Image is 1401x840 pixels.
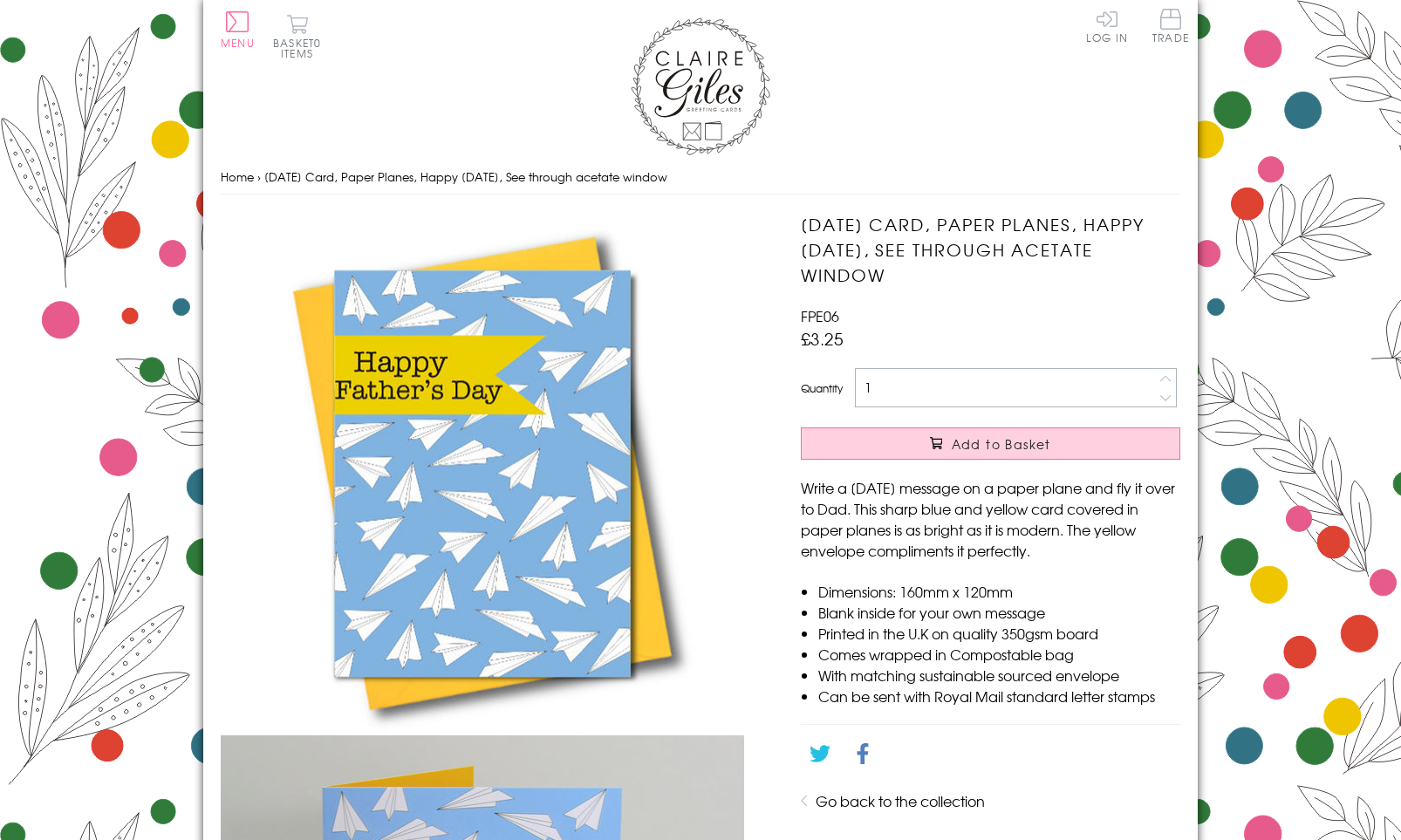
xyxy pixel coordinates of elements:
[801,326,844,351] span: £3.25
[631,17,770,155] img: Claire Giles Greetings Cards
[816,790,985,811] a: Go back to the collection
[818,665,1180,686] li: With matching sustainable sourced envelope
[1086,9,1128,43] a: Log In
[801,380,843,396] label: Quantity
[221,11,255,48] button: Menu
[273,14,321,58] button: Basket0 items
[818,581,1180,602] li: Dimensions: 160mm x 120mm
[281,35,321,61] span: 0 items
[801,212,1180,287] h1: [DATE] Card, Paper Planes, Happy [DATE], See through acetate window
[818,644,1180,665] li: Comes wrapped in Compostable bag
[264,168,667,185] span: [DATE] Card, Paper Planes, Happy [DATE], See through acetate window
[818,602,1180,623] li: Blank inside for your own message
[221,160,1180,195] nav: breadcrumbs
[1152,9,1189,46] a: Trade
[801,305,839,326] span: FPE06
[257,168,261,185] span: ›
[221,168,254,185] a: Home
[952,435,1051,453] span: Add to Basket
[801,427,1180,460] button: Add to Basket
[221,212,744,735] img: Father's Day Card, Paper Planes, Happy Father's Day, See through acetate window
[1152,9,1189,43] span: Trade
[801,477,1180,561] p: Write a [DATE] message on a paper plane and fly it over to Dad. This sharp blue and yellow card c...
[818,686,1180,707] li: Can be sent with Royal Mail standard letter stamps
[221,35,255,51] span: Menu
[818,623,1180,644] li: Printed in the U.K on quality 350gsm board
